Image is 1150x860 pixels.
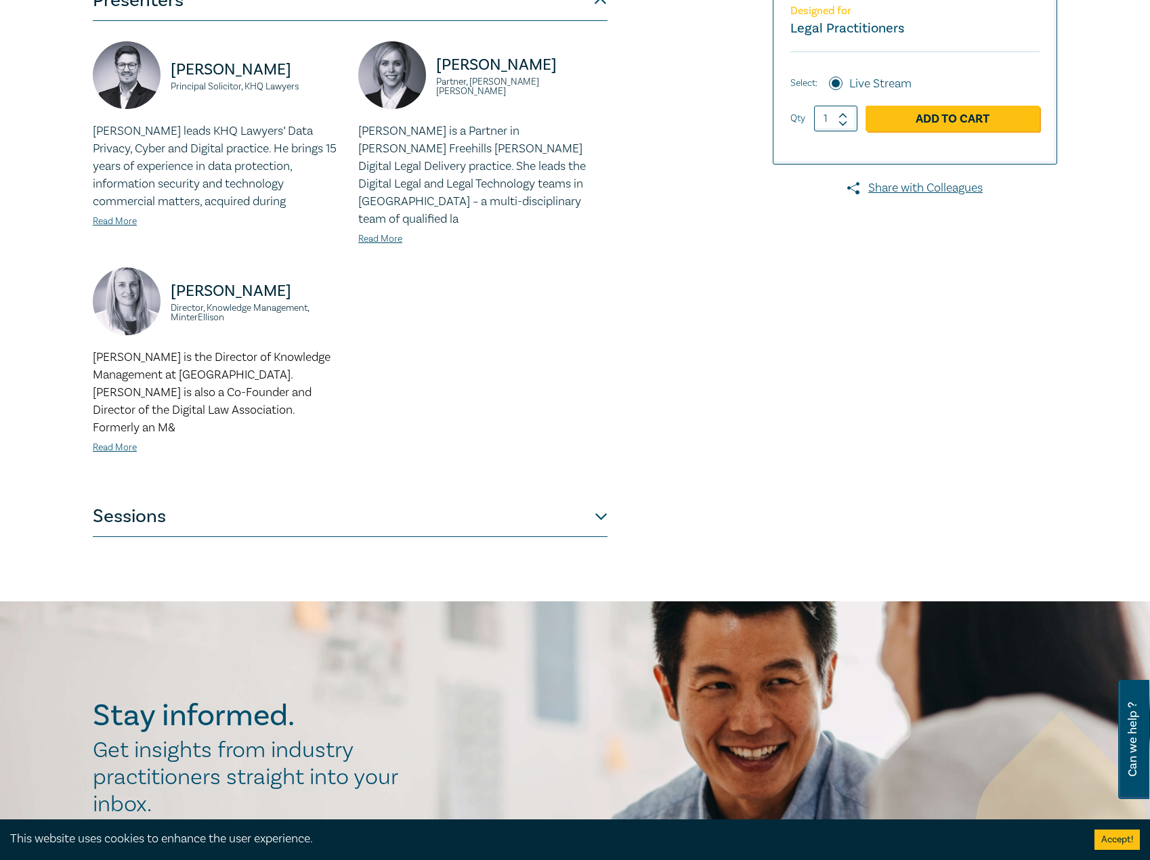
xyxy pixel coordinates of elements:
label: Live Stream [849,75,912,93]
p: Designed for [790,5,1040,18]
a: Share with Colleagues [773,179,1057,197]
p: [PERSON_NAME] leads KHQ Lawyers’ Data Privacy, Cyber and Digital practice. He brings 15 years of ... [93,123,342,211]
a: Read More [93,442,137,454]
a: Read More [358,233,402,245]
img: https://s3.ap-southeast-2.amazonaws.com/leo-cussen-store-production-content/Contacts/Emily%20Cogh... [358,41,426,109]
a: Add to Cart [866,106,1040,131]
small: Principal Solicitor, KHQ Lawyers [171,82,342,91]
img: https://s3.ap-southeast-2.amazonaws.com/leo-cussen-store-production-content/Contacts/Alex%20Ditte... [93,41,161,109]
p: [PERSON_NAME] [436,54,608,76]
span: Can we help ? [1126,688,1139,791]
p: [PERSON_NAME] [171,280,342,302]
a: Read More [93,215,137,228]
p: [PERSON_NAME] is a Partner in [PERSON_NAME] Freehills [PERSON_NAME] Digital Legal Delivery practi... [358,123,608,228]
div: This website uses cookies to enhance the user experience. [10,830,1074,848]
button: Accept cookies [1094,830,1140,850]
span: Select: [790,76,817,91]
img: https://s3.ap-southeast-2.amazonaws.com/leo-cussen-store-production-content/Contacts/Sarah%20Jaco... [93,267,161,335]
h2: Get insights from industry practitioners straight into your inbox. [93,737,412,818]
input: 1 [814,106,857,131]
label: Qty [790,111,805,126]
span: [PERSON_NAME] is the Director of Knowledge Management at [GEOGRAPHIC_DATA]. [PERSON_NAME] is also... [93,349,331,435]
h2: Stay informed. [93,698,412,733]
small: Legal Practitioners [790,20,904,37]
button: Sessions [93,496,608,537]
small: Director, Knowledge Management, MinterEllison [171,303,342,322]
small: Partner, [PERSON_NAME] [PERSON_NAME] [436,77,608,96]
p: [PERSON_NAME] [171,59,342,81]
